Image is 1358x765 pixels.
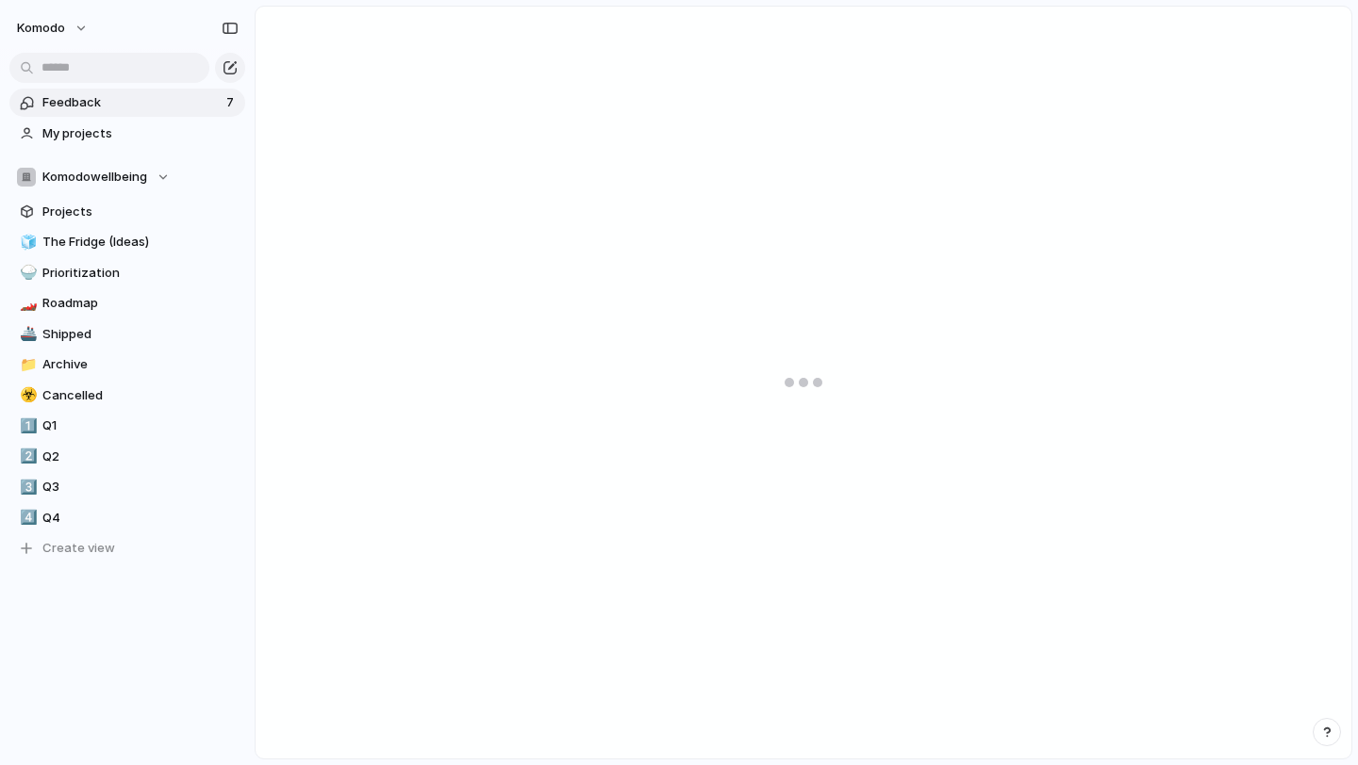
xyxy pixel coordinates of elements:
[9,504,245,532] a: 4️⃣Q4
[20,354,33,376] div: 📁
[20,232,33,253] div: 🧊
[8,13,98,43] button: Komodo
[42,355,239,374] span: Archive
[42,386,239,405] span: Cancelled
[20,293,33,315] div: 🏎️
[17,416,36,435] button: 1️⃣
[42,233,239,252] span: The Fridge (Ideas)
[42,539,115,558] span: Create view
[9,382,245,410] a: ☣️Cancelled
[42,93,221,112] span: Feedback
[20,446,33,467] div: 2️⃣
[17,294,36,313] button: 🏎️
[17,19,65,38] span: Komodo
[42,294,239,313] span: Roadmap
[9,259,245,287] a: 🍚Prioritization
[20,384,33,406] div: ☣️
[9,89,245,117] a: Feedback7
[42,325,239,344] span: Shipped
[42,478,239,496] span: Q3
[42,203,239,221] span: Projects
[9,289,245,317] a: 🏎️Roadmap
[17,355,36,374] button: 📁
[9,534,245,562] button: Create view
[42,264,239,283] span: Prioritization
[9,350,245,379] a: 📁Archive
[42,168,147,187] span: Komodowellbeing
[20,262,33,284] div: 🍚
[20,507,33,529] div: 4️⃣
[9,198,245,226] a: Projects
[20,415,33,437] div: 1️⃣
[42,416,239,435] span: Q1
[17,386,36,405] button: ☣️
[226,93,238,112] span: 7
[17,264,36,283] button: 🍚
[9,120,245,148] a: My projects
[42,448,239,466] span: Q2
[9,163,245,191] button: Komodowellbeing
[20,477,33,498] div: 3️⃣
[17,448,36,466] button: 2️⃣
[42,509,239,528] span: Q4
[17,325,36,344] button: 🚢
[17,478,36,496] button: 3️⃣
[17,233,36,252] button: 🧊
[9,473,245,501] a: 3️⃣Q3
[9,320,245,349] a: 🚢Shipped
[17,509,36,528] button: 4️⃣
[9,443,245,471] a: 2️⃣Q2
[9,228,245,256] a: 🧊The Fridge (Ideas)
[20,323,33,345] div: 🚢
[9,412,245,440] a: 1️⃣Q1
[42,124,239,143] span: My projects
